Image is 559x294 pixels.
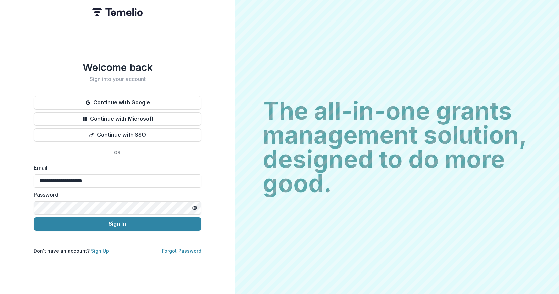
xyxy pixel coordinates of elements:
button: Continue with Google [34,96,201,110]
h1: Welcome back [34,61,201,73]
a: Forgot Password [162,248,201,254]
button: Toggle password visibility [189,203,200,213]
label: Email [34,164,197,172]
label: Password [34,191,197,199]
img: Temelio [92,8,143,16]
p: Don't have an account? [34,247,109,254]
button: Continue with Microsoft [34,112,201,126]
button: Sign In [34,217,201,231]
button: Continue with SSO [34,128,201,142]
a: Sign Up [91,248,109,254]
h2: Sign into your account [34,76,201,82]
